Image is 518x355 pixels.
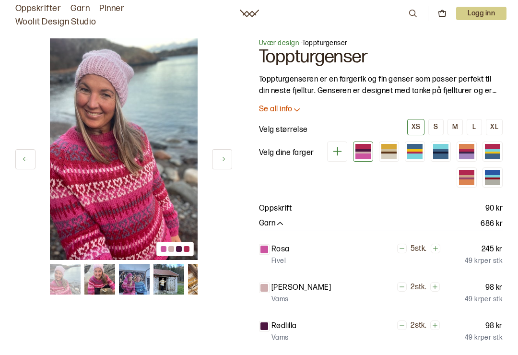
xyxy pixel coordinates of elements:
[271,244,290,255] p: Rosa
[457,142,477,162] div: Variant 5
[271,333,289,343] p: Vams
[485,320,503,332] p: 98 kr
[71,2,90,15] a: Garn
[431,142,451,162] div: Variant 4
[428,119,444,135] button: S
[452,123,458,131] div: M
[407,119,424,135] button: XS
[259,38,503,48] p: - Toppturgenser
[259,105,503,115] button: Se all info
[490,123,498,131] div: XL
[456,7,506,20] p: Logg inn
[99,2,124,15] a: Pinner
[259,147,314,159] p: Velg dine farger
[411,244,427,254] p: 5 stk.
[465,333,503,343] p: 49 kr per stk
[50,38,198,260] img: Bilde av oppskrift
[271,256,286,266] p: Fivel
[271,282,331,294] p: [PERSON_NAME]
[411,283,426,293] p: 2 stk.
[467,119,482,135] button: L
[434,123,438,131] div: S
[353,142,373,162] div: Variant 1
[411,321,426,331] p: 2 stk.
[457,167,477,188] div: Variant 7 (utsolgt)
[259,39,299,47] a: Uvær design
[483,167,503,188] div: Variant 8
[259,219,285,229] button: Garn
[15,2,61,15] a: Oppskrifter
[259,203,292,214] p: Oppskrift
[259,74,503,97] p: Toppturgenseren er en fargerik og fin genser som passer perfekt til din neste fjelltur. Genseren ...
[465,295,503,304] p: 49 kr per stk
[405,142,425,162] div: Variant 3
[465,256,503,266] p: 49 kr per stk
[482,244,503,255] p: 245 kr
[483,142,503,162] div: Variant 6
[259,105,292,115] p: Se all info
[447,119,463,135] button: M
[240,10,259,17] a: Woolit
[271,295,289,304] p: Vams
[486,119,503,135] button: XL
[472,123,476,131] div: L
[259,124,308,136] p: Velg størrelse
[485,282,503,294] p: 98 kr
[259,48,503,66] h1: Toppturgenser
[456,7,506,20] button: User dropdown
[271,320,297,332] p: Rødlilla
[412,123,420,131] div: XS
[379,142,399,162] div: Variant 2 (utsolgt)
[481,218,503,230] p: 686 kr
[485,203,503,214] p: 90 kr
[15,15,96,29] a: Woolit Design Studio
